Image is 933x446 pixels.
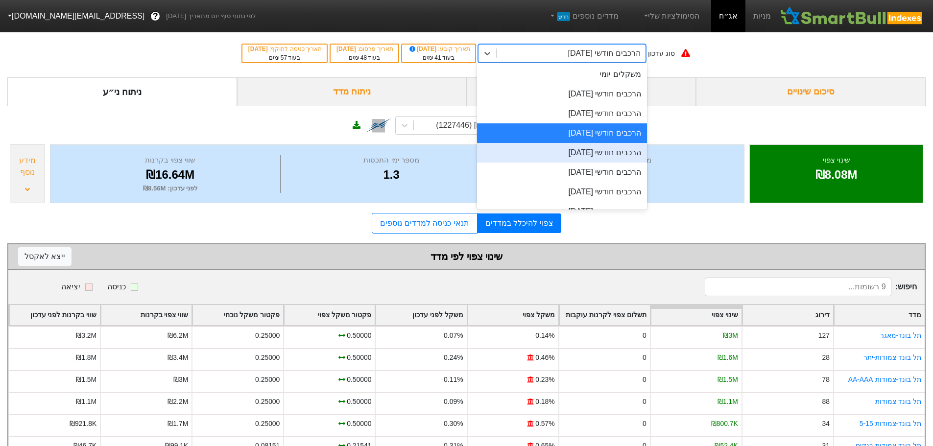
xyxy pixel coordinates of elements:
[834,305,925,325] div: Toggle SortBy
[336,46,358,52] span: [DATE]
[477,104,647,123] div: הרכבים חודשי [DATE]
[444,352,463,363] div: 0.24%
[467,77,696,106] div: ביקושים והיצעים צפויים
[76,375,96,385] div: ₪1.5M
[705,278,917,296] span: חיפוש :
[18,249,915,264] div: שינוי צפוי לפי מדד
[477,65,647,84] div: משקלים יומי
[535,397,554,407] div: 0.18%
[643,330,646,341] div: 0
[762,155,910,166] div: שינוי צפוי
[444,330,463,341] div: 0.07%
[101,305,191,325] div: Toggle SortBy
[255,419,280,429] div: 0.25000
[153,10,158,23] span: ?
[643,375,646,385] div: 0
[166,11,256,21] span: לפי נתוני סוף יום מתאריך [DATE]
[643,352,646,363] div: 0
[247,45,322,53] div: תאריך כניסה לתוקף :
[822,375,829,385] div: 78
[76,330,96,341] div: ₪3.2M
[779,6,925,26] img: SmartBull
[643,419,646,429] div: 0
[444,419,463,429] div: 0.30%
[107,281,126,293] div: כניסה
[13,155,42,178] div: מידע נוסף
[444,375,463,385] div: 0.11%
[63,184,278,193] div: לפני עדכון : ₪8.56M
[822,397,829,407] div: 88
[762,166,910,184] div: ₪8.08M
[247,53,322,62] div: בעוד ימים
[718,397,738,407] div: ₪1.1M
[535,352,554,363] div: 0.46%
[255,397,280,407] div: 0.25000
[167,397,188,407] div: ₪2.2M
[255,375,280,385] div: 0.25000
[255,352,280,363] div: 0.25000
[347,419,371,429] div: 0.50000
[477,143,647,163] div: הרכבים חודשי [DATE]
[559,305,650,325] div: Toggle SortBy
[875,398,921,405] a: תל בונד צמודות
[408,46,438,52] span: [DATE]
[705,278,891,296] input: 9 רשומות...
[468,305,558,325] div: Toggle SortBy
[818,330,830,341] div: 127
[248,46,269,52] span: [DATE]
[372,213,477,234] a: תנאי כניסה למדדים נוספים
[167,352,188,363] div: ₪3.4M
[283,155,500,166] div: מספר ימי התכסות
[366,113,391,138] img: tase link
[173,375,188,385] div: ₪3M
[76,397,96,407] div: ₪1.1M
[535,330,554,341] div: 0.14%
[347,330,371,341] div: 0.50000
[478,213,561,233] a: צפוי להיכלל במדדים
[477,123,647,143] div: הרכבים חודשי [DATE]
[70,419,96,429] div: ₪921.8K
[407,45,470,53] div: תאריך קובע :
[407,53,470,62] div: בעוד ימים
[347,375,371,385] div: 0.50000
[436,119,576,131] div: פועלים הת [PERSON_NAME] (1227446)
[651,305,742,325] div: Toggle SortBy
[284,305,375,325] div: Toggle SortBy
[860,420,921,427] a: תל בונד-צמודות 5-15
[477,163,647,182] div: הרכבים חודשי [DATE]
[255,330,280,341] div: 0.25000
[568,47,641,59] div: הרכבים חודשי [DATE]
[61,281,80,293] div: יציאה
[822,419,829,429] div: 34
[167,330,188,341] div: ₪6.2M
[863,353,921,361] a: תל בונד צמודות-יתר
[76,352,96,363] div: ₪1.8M
[237,77,467,106] div: ניתוח מדד
[192,305,283,325] div: Toggle SortBy
[347,352,371,363] div: 0.50000
[848,376,921,383] a: תל בונד-צמודות AA-AAA
[535,419,554,429] div: 0.57%
[557,12,570,21] span: חדש
[638,6,704,26] a: הסימולציות שלי
[880,331,922,339] a: תל בונד-מאגר
[7,77,237,106] div: ניתוח ני״ע
[643,397,646,407] div: 0
[281,54,287,61] span: 57
[167,419,188,429] div: ₪1.7M
[335,45,393,53] div: תאריך פרסום :
[718,352,738,363] div: ₪1.6M
[545,6,622,26] a: מדדים נוספיםחדש
[444,397,463,407] div: 0.09%
[477,84,647,104] div: הרכבים חודשי [DATE]
[347,397,371,407] div: 0.50000
[477,202,647,221] div: הרכבים חודשי [DATE]
[376,305,466,325] div: Toggle SortBy
[335,53,393,62] div: בעוד ימים
[648,48,675,59] div: סוג עדכון
[742,305,833,325] div: Toggle SortBy
[360,54,367,61] span: 48
[696,77,926,106] div: סיכום שינויים
[9,305,100,325] div: Toggle SortBy
[477,182,647,202] div: הרכבים חודשי [DATE]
